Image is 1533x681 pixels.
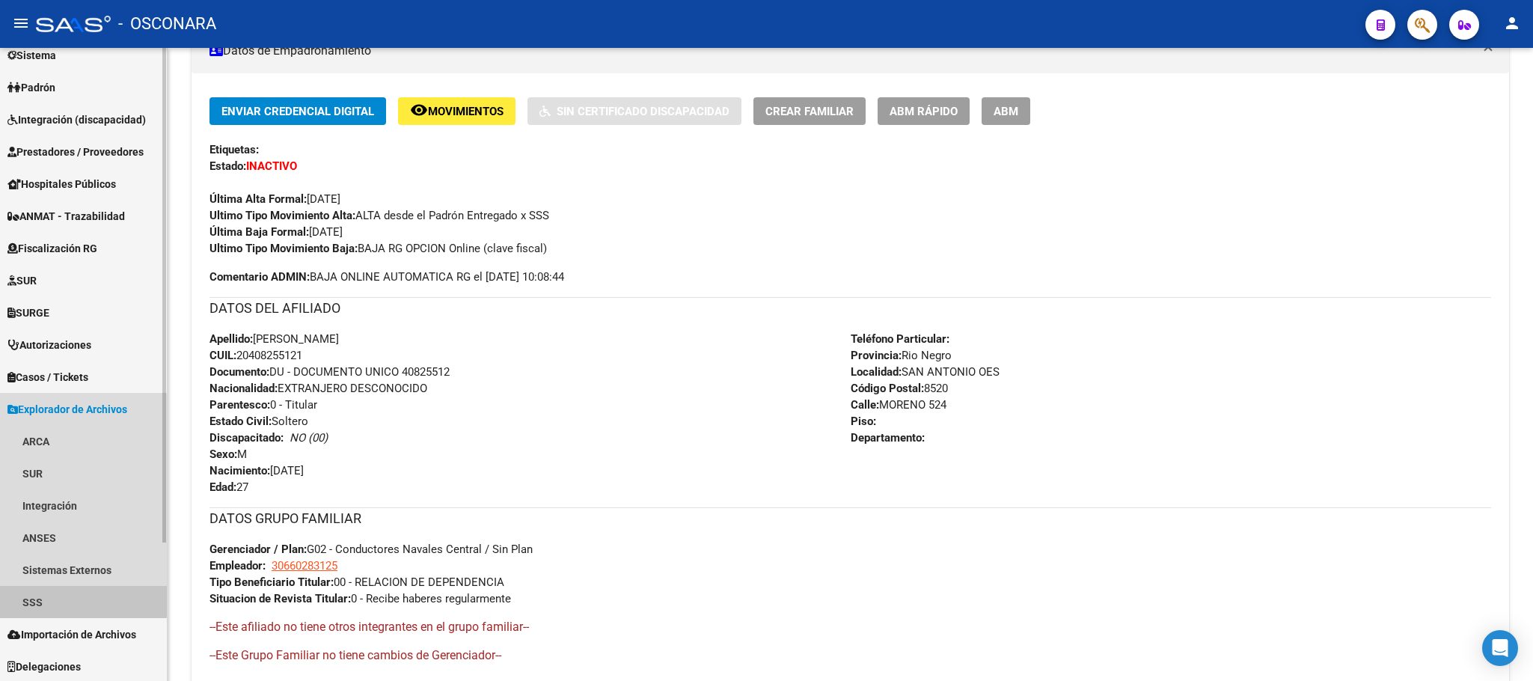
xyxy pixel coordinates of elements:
i: NO (00) [290,431,328,445]
strong: Estado: [209,159,246,173]
span: Hospitales Públicos [7,176,116,192]
span: DU - DOCUMENTO UNICO 40825512 [209,365,450,379]
span: 0 - Titular [209,398,317,412]
span: ANMAT - Trazabilidad [7,208,125,225]
span: Explorador de Archivos [7,401,127,418]
span: Crear Familiar [765,105,854,118]
strong: Discapacitado: [209,431,284,445]
span: Enviar Credencial Digital [221,105,374,118]
strong: Ultimo Tipo Movimiento Alta: [209,209,355,222]
mat-panel-title: Datos de Empadronamiento [209,43,1473,59]
button: Movimientos [398,97,515,125]
span: BAJA RG OPCION Online (clave fiscal) [209,242,547,255]
strong: Provincia: [851,349,902,362]
strong: Nacimiento: [209,464,270,477]
button: ABM [982,97,1030,125]
strong: Sexo: [209,448,237,461]
span: ABM [994,105,1018,118]
strong: Teléfono Particular: [851,332,949,346]
span: Prestadores / Proveedores [7,144,144,160]
h3: DATOS DEL AFILIADO [209,298,1491,319]
mat-icon: menu [12,14,30,32]
strong: Gerenciador / Plan: [209,543,307,556]
span: SUR [7,272,37,289]
span: [DATE] [209,192,340,206]
span: SURGE [7,305,49,321]
strong: Última Alta Formal: [209,192,307,206]
span: Casos / Tickets [7,369,88,385]
span: M [209,448,247,461]
strong: Nacionalidad: [209,382,278,395]
strong: Código Postal: [851,382,924,395]
span: ALTA desde el Padrón Entregado x SSS [209,209,549,222]
strong: Calle: [851,398,879,412]
span: Fiscalización RG [7,240,97,257]
span: [PERSON_NAME] [209,332,339,346]
button: ABM Rápido [878,97,970,125]
strong: Parentesco: [209,398,270,412]
strong: Última Baja Formal: [209,225,309,239]
h4: --Este afiliado no tiene otros integrantes en el grupo familiar-- [209,619,1491,635]
span: Delegaciones [7,659,81,675]
button: Crear Familiar [753,97,866,125]
span: Movimientos [428,105,504,118]
span: Rio Negro [851,349,952,362]
mat-expansion-panel-header: Datos de Empadronamiento [192,28,1509,73]
span: Autorizaciones [7,337,91,353]
span: Sistema [7,47,56,64]
strong: CUIL: [209,349,236,362]
button: Sin Certificado Discapacidad [527,97,741,125]
span: G02 - Conductores Navales Central / Sin Plan [209,543,533,556]
strong: Situacion de Revista Titular: [209,592,351,605]
strong: INACTIVO [246,159,297,173]
h4: --Este Grupo Familiar no tiene cambios de Gerenciador-- [209,647,1491,664]
span: 20408255121 [209,349,302,362]
h3: DATOS GRUPO FAMILIAR [209,508,1491,529]
span: [DATE] [209,464,304,477]
strong: Tipo Beneficiario Titular: [209,575,334,589]
strong: Ultimo Tipo Movimiento Baja: [209,242,358,255]
span: EXTRANJERO DESCONOCIDO [209,382,427,395]
span: 8520 [851,382,948,395]
span: Importación de Archivos [7,626,136,643]
strong: Etiquetas: [209,143,259,156]
strong: Empleador: [209,559,266,572]
div: Open Intercom Messenger [1482,630,1518,666]
strong: Documento: [209,365,269,379]
span: SAN ANTONIO OES [851,365,1000,379]
strong: Departamento: [851,431,925,445]
strong: Edad: [209,480,236,494]
span: - OSCONARA [118,7,216,40]
span: 00 - RELACION DE DEPENDENCIA [209,575,504,589]
span: BAJA ONLINE AUTOMATICA RG el [DATE] 10:08:44 [209,269,564,285]
button: Enviar Credencial Digital [209,97,386,125]
strong: Piso: [851,415,876,428]
mat-icon: person [1503,14,1521,32]
mat-icon: remove_red_eye [410,101,428,119]
span: 30660283125 [272,559,337,572]
strong: Comentario ADMIN: [209,270,310,284]
strong: Localidad: [851,365,902,379]
span: Soltero [209,415,308,428]
strong: Estado Civil: [209,415,272,428]
span: ABM Rápido [890,105,958,118]
span: 0 - Recibe haberes regularmente [209,592,511,605]
span: 27 [209,480,248,494]
span: Integración (discapacidad) [7,112,146,128]
strong: Apellido: [209,332,253,346]
span: Sin Certificado Discapacidad [557,105,729,118]
span: [DATE] [209,225,343,239]
span: MORENO 524 [851,398,946,412]
span: Padrón [7,79,55,96]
